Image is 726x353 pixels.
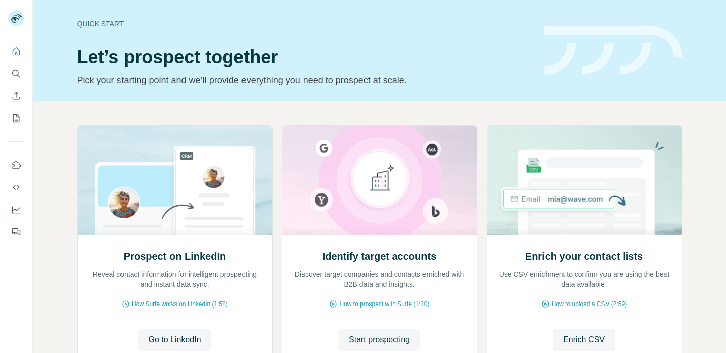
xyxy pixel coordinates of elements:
[8,200,24,219] button: Dashboard
[132,299,228,309] span: How Surfe works on LinkedIn (1:58)
[339,329,420,351] button: Start prospecting
[77,73,532,87] p: Pick your starting point and we’ll provide everything you need to prospect at scale.
[8,42,24,61] button: Quick start
[88,269,262,289] p: Reveal contact information for intelligent prospecting and instant data sync.
[497,269,672,289] p: Use CSV enrichment to confirm you are using the best data available.
[138,329,211,351] button: Go to LinkedIn
[323,249,437,263] h2: Identify target accounts
[8,156,24,174] button: Use Surfe on LinkedIn
[552,299,627,309] span: How to upload a CSV (2:59)
[282,126,477,235] img: Identify target accounts
[8,109,24,127] button: My lists
[77,47,532,67] h1: Let’s prospect together
[487,126,682,235] img: Enrich your contact lists
[339,299,429,309] span: How to prospect with Surfe (1:30)
[8,178,24,196] button: Use Surfe API
[148,334,201,346] span: Go to LinkedIn
[8,87,24,105] button: Enrich CSV
[77,19,532,29] div: Quick start
[563,334,605,346] span: Enrich CSV
[553,329,615,351] button: Enrich CSV
[292,269,467,289] p: Discover target companies and contacts enriched with B2B data and insights.
[544,26,682,75] img: banner
[349,334,410,346] span: Start prospecting
[8,65,24,83] button: Search
[8,223,24,241] button: Feedback
[124,249,226,263] h2: Prospect on LinkedIn
[77,126,273,235] img: Prospect on LinkedIn
[525,249,643,263] h2: Enrich your contact lists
